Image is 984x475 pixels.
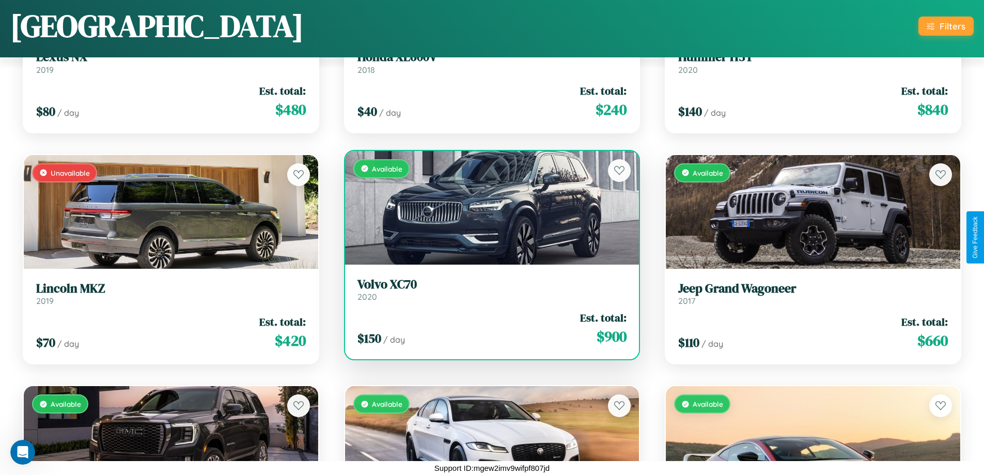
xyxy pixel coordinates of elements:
[940,21,965,32] div: Filters
[357,292,377,302] span: 2020
[678,50,948,65] h3: Hummer H3T
[597,326,627,347] span: $ 900
[357,50,627,75] a: Honda XL600V2018
[357,50,627,65] h3: Honda XL600V
[51,400,81,408] span: Available
[693,400,723,408] span: Available
[275,330,306,351] span: $ 420
[678,296,695,306] span: 2017
[57,108,79,118] span: / day
[917,330,948,351] span: $ 660
[357,277,627,302] a: Volvo XC702020
[379,108,401,118] span: / day
[372,400,402,408] span: Available
[918,17,974,36] button: Filters
[36,50,306,75] a: Lexus NX2019
[57,339,79,349] span: / day
[678,103,702,120] span: $ 140
[36,65,54,75] span: 2019
[357,330,381,347] span: $ 150
[357,277,627,292] h3: Volvo XC70
[678,281,948,296] h3: Jeep Grand Wagoneer
[259,314,306,329] span: Est. total:
[580,310,627,325] span: Est. total:
[704,108,726,118] span: / day
[678,65,698,75] span: 2020
[701,339,723,349] span: / day
[972,217,979,258] div: Give Feedback
[357,103,377,120] span: $ 40
[36,103,55,120] span: $ 80
[693,168,723,177] span: Available
[596,99,627,120] span: $ 240
[259,83,306,98] span: Est. total:
[36,334,55,351] span: $ 70
[51,168,90,177] span: Unavailable
[580,83,627,98] span: Est. total:
[917,99,948,120] span: $ 840
[10,440,35,465] iframe: Intercom live chat
[275,99,306,120] span: $ 480
[901,83,948,98] span: Est. total:
[36,281,306,296] h3: Lincoln MKZ
[678,334,699,351] span: $ 110
[678,281,948,307] a: Jeep Grand Wagoneer2017
[678,50,948,75] a: Hummer H3T2020
[36,50,306,65] h3: Lexus NX
[901,314,948,329] span: Est. total:
[372,164,402,173] span: Available
[36,296,54,306] span: 2019
[36,281,306,307] a: Lincoln MKZ2019
[434,461,550,475] p: Support ID: mgew2imv9wifpf807jd
[357,65,375,75] span: 2018
[383,334,405,345] span: / day
[10,5,304,47] h1: [GEOGRAPHIC_DATA]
